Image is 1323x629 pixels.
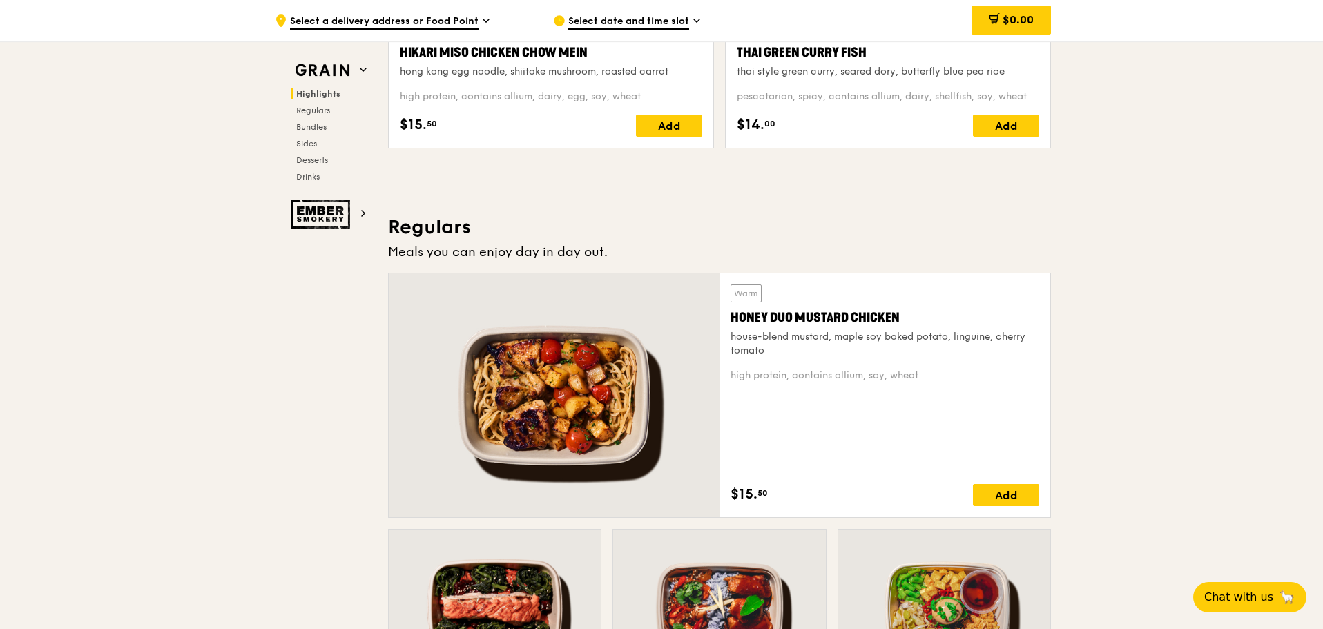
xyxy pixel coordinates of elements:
span: 50 [757,487,768,499]
div: pescatarian, spicy, contains allium, dairy, shellfish, soy, wheat [737,90,1039,104]
div: Honey Duo Mustard Chicken [731,308,1039,327]
span: $15. [400,115,427,135]
span: Highlights [296,89,340,99]
div: thai style green curry, seared dory, butterfly blue pea rice [737,65,1039,79]
span: $14. [737,115,764,135]
span: Desserts [296,155,328,165]
img: Grain web logo [291,58,354,83]
button: Chat with us🦙 [1193,582,1306,612]
span: Select a delivery address or Food Point [290,14,479,30]
div: Add [973,115,1039,137]
span: 50 [427,118,437,129]
span: $15. [731,484,757,505]
div: Hikari Miso Chicken Chow Mein [400,43,702,62]
span: 🦙 [1279,589,1295,606]
img: Ember Smokery web logo [291,200,354,229]
span: $0.00 [1003,13,1034,26]
div: Thai Green Curry Fish [737,43,1039,62]
h3: Regulars [388,215,1051,240]
span: Chat with us [1204,589,1273,606]
div: Add [973,484,1039,506]
div: high protein, contains allium, dairy, egg, soy, wheat [400,90,702,104]
div: Warm [731,284,762,302]
div: hong kong egg noodle, shiitake mushroom, roasted carrot [400,65,702,79]
span: Bundles [296,122,327,132]
span: Select date and time slot [568,14,689,30]
span: Drinks [296,172,320,182]
div: Add [636,115,702,137]
span: Sides [296,139,317,148]
span: Regulars [296,106,330,115]
div: house-blend mustard, maple soy baked potato, linguine, cherry tomato [731,330,1039,358]
span: 00 [764,118,775,129]
div: Meals you can enjoy day in day out. [388,242,1051,262]
div: high protein, contains allium, soy, wheat [731,369,1039,383]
